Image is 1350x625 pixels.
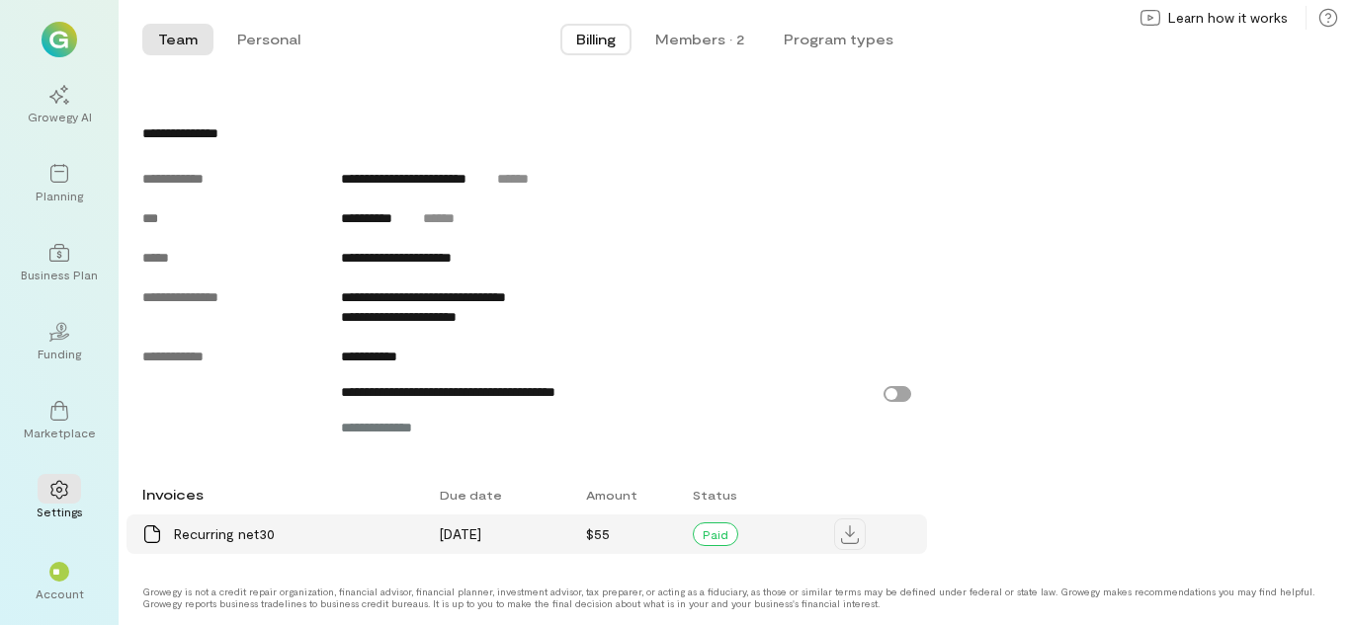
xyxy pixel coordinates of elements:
button: Personal [221,24,316,55]
a: Settings [24,464,95,535]
div: Recurring net30 [174,524,416,544]
div: Amount [574,477,682,512]
div: Funding [38,346,81,361]
a: Planning [24,148,95,219]
button: Billing [560,24,632,55]
a: Business Plan [24,227,95,298]
button: Program types [768,24,909,55]
div: Status [681,477,834,512]
button: Team [142,24,213,55]
span: [DATE] [440,525,481,542]
span: $55 [586,525,610,542]
a: Funding [24,306,95,377]
div: Business Plan [21,267,98,282]
div: Account [36,586,84,601]
span: Billing [576,30,616,49]
span: Learn how it works [1168,8,1288,28]
div: Growegy is not a credit repair organization, financial advisor, financial planner, investment adv... [142,586,1328,609]
div: Invoices [130,475,428,514]
div: Growegy AI [28,109,92,124]
div: Planning [36,188,83,203]
a: Marketplace [24,385,95,456]
a: Growegy AI [24,69,95,140]
div: Members · 2 [655,30,744,49]
div: Settings [37,504,83,519]
button: Members · 2 [639,24,760,55]
div: Due date [428,477,573,512]
div: Paid [693,522,738,546]
div: Marketplace [24,425,96,440]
